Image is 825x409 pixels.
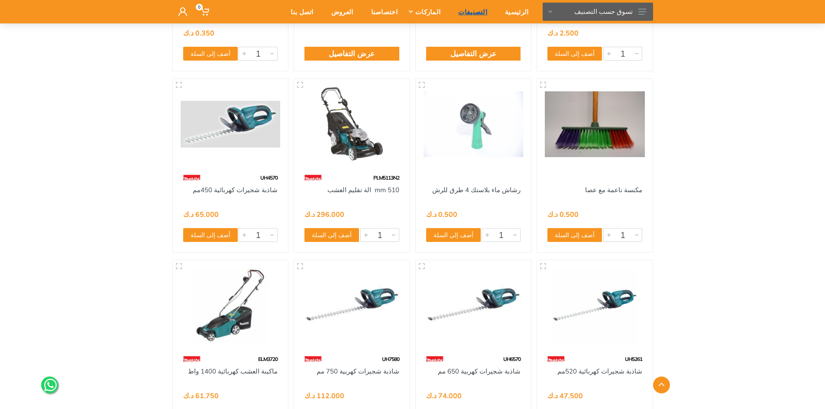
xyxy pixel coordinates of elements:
[327,186,399,194] a: 510 mm الة تقليم العشب
[183,170,201,185] img: 42.webp
[426,211,457,218] div: 0.500 د.ك
[183,29,214,36] div: 0.350 د.ك
[188,367,278,375] a: ماكينة العشب كهربائية 1400 واط
[446,3,493,21] div: التصنيفات
[438,367,521,375] a: شاذبة شجيرات كهربية 650 مم
[382,356,399,362] span: UH7580
[181,268,281,343] img: Royal Tools - ماكينة العشب كهربائية 1400 واط
[426,351,443,367] img: 42.webp
[432,186,521,194] a: رشاش ماء بلاستك 4 طرق للرش
[304,351,322,367] img: 42.webp
[625,356,642,362] span: UH5261
[304,392,344,399] div: 112.000 د.ك
[373,174,399,181] span: PLM5113N2
[547,170,566,185] img: 1.webp
[302,87,402,161] img: Royal Tools - 510 mm الة تقليم العشب
[426,170,444,185] img: 1.webp
[302,268,402,343] img: Royal Tools - شاذبة شجيرات كهربية 750 مم
[424,87,524,161] img: Royal Tools - رشاش ماء بلاستك 4 طرق للرش
[320,3,359,21] div: العروض
[450,48,496,59] a: عرض التفاصيل
[426,392,462,399] div: 74.000 د.ك
[503,356,521,362] span: UH6570
[183,47,238,61] button: أضف إلى السلة
[585,186,642,194] a: مكنسة ناعمة مع عصا
[404,3,446,21] div: الماركات
[279,3,319,21] div: اتصل بنا
[547,47,602,61] button: أضف إلى السلة
[304,170,322,185] img: 42.webp
[183,211,219,218] div: 65.000 د.ك
[557,367,642,375] a: شاذبة شجيرات كهربائية 520مم
[329,48,375,59] a: عرض التفاصيل
[304,228,359,242] button: أضف إلى السلة
[543,3,653,21] button: تسوق حسب التصنيف
[359,3,404,21] div: اختصاصنا
[426,228,481,242] button: أضف إلى السلة
[183,228,238,242] button: أضف إلى السلة
[424,268,524,343] img: Royal Tools - شاذبة شجيرات كهربية 650 مم
[258,356,278,362] span: ELM3720
[317,367,399,375] a: شاذبة شجيرات كهربية 750 مم
[493,3,534,21] div: الرئيسية
[547,351,565,367] img: 42.webp
[545,87,645,161] img: Royal Tools - مكنسة ناعمة مع عصا
[181,87,281,161] img: Royal Tools - شاذبة شجيرات كهربائية 450مم
[547,29,579,36] div: 2.500 د.ك
[547,228,602,242] button: أضف إلى السلة
[304,211,344,218] div: 296.000 د.ك
[183,392,219,399] div: 61.750 د.ك
[260,174,278,181] span: UH4570
[193,186,278,194] a: شاذبة شجيرات كهربائية 450مم
[547,392,583,399] div: 47.500 د.ك
[547,211,579,218] div: 0.500 د.ك
[183,351,201,367] img: 42.webp
[545,268,645,343] img: Royal Tools - شاذبة شجيرات كهربائية 520مم
[196,4,203,10] span: 0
